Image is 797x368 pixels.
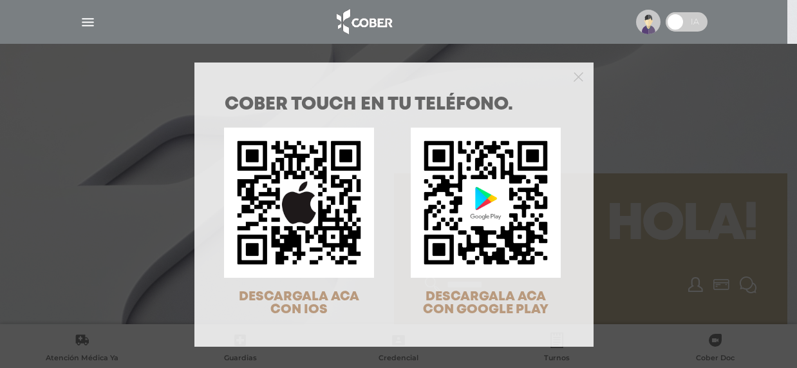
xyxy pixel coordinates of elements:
h1: COBER TOUCH en tu teléfono. [225,96,563,114]
span: DESCARGALA ACA CON GOOGLE PLAY [423,291,549,316]
button: Close [574,70,583,82]
img: qr-code [411,128,561,278]
span: DESCARGALA ACA CON IOS [239,291,359,316]
img: qr-code [224,128,374,278]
